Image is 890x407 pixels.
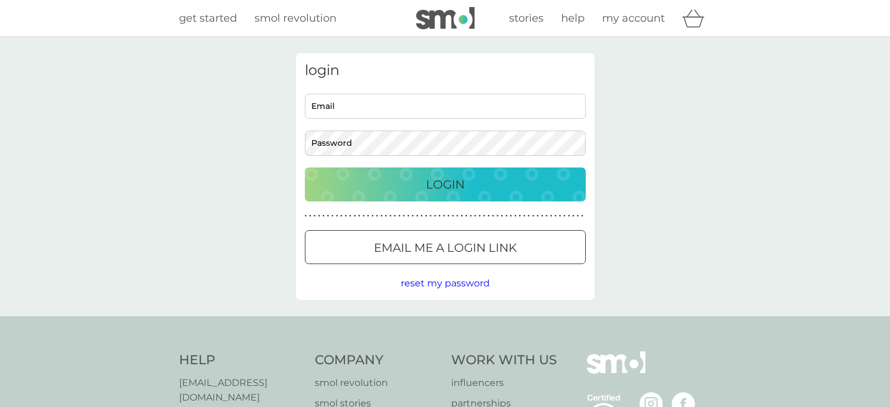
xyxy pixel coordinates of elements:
p: ● [407,213,410,219]
p: ● [456,213,459,219]
h4: Work With Us [451,351,557,370]
p: Email me a login link [374,238,517,257]
button: Login [305,167,586,201]
a: [EMAIL_ADDRESS][DOMAIN_NAME] [179,375,304,405]
a: get started [179,10,237,27]
p: ● [545,213,548,219]
a: influencers [451,375,557,391]
p: ● [327,213,329,219]
div: basket [682,6,712,30]
button: reset my password [401,276,490,291]
p: ● [367,213,369,219]
a: smol revolution [255,10,336,27]
p: ● [492,213,494,219]
p: ● [412,213,414,219]
p: ● [506,213,508,219]
p: ● [528,213,530,219]
p: ● [358,213,360,219]
span: smol revolution [255,12,336,25]
p: ● [501,213,503,219]
p: ● [314,213,316,219]
button: Email me a login link [305,230,586,264]
p: ● [465,213,468,219]
span: get started [179,12,237,25]
span: help [561,12,585,25]
p: ● [434,213,437,219]
p: ● [514,213,517,219]
p: ● [581,213,583,219]
p: ● [572,213,575,219]
p: ● [550,213,552,219]
p: ● [510,213,512,219]
p: ● [438,213,441,219]
p: ● [448,213,450,219]
a: smol revolution [315,375,439,391]
p: Login [426,175,465,194]
p: ● [452,213,454,219]
p: ● [380,213,383,219]
p: ● [519,213,521,219]
p: ● [496,213,499,219]
img: smol [416,7,475,29]
h3: login [305,62,586,79]
p: ● [532,213,534,219]
p: ● [305,213,307,219]
p: ● [487,213,490,219]
p: ● [318,213,320,219]
p: ● [541,213,544,219]
span: stories [509,12,544,25]
p: ● [336,213,338,219]
p: ● [309,213,311,219]
p: ● [394,213,396,219]
a: my account [602,10,665,27]
p: ● [470,213,472,219]
p: ● [479,213,481,219]
p: ● [353,213,356,219]
p: ● [421,213,423,219]
a: stories [509,10,544,27]
p: ● [389,213,391,219]
p: ● [429,213,432,219]
p: ● [425,213,427,219]
img: smol [587,351,645,391]
p: ● [331,213,334,219]
p: ● [349,213,352,219]
p: ● [345,213,347,219]
h4: Company [315,351,439,370]
p: ● [461,213,463,219]
p: ● [322,213,325,219]
p: ● [363,213,365,219]
p: ● [483,213,486,219]
p: ● [398,213,401,219]
p: ● [385,213,387,219]
span: reset my password [401,278,490,289]
p: ● [555,213,557,219]
p: ● [372,213,374,219]
span: my account [602,12,665,25]
p: ● [443,213,445,219]
p: ● [523,213,525,219]
h4: Help [179,351,304,370]
p: ● [568,213,570,219]
p: ● [559,213,561,219]
p: ● [416,213,418,219]
a: help [561,10,585,27]
p: ● [403,213,405,219]
p: ● [577,213,579,219]
p: ● [563,213,566,219]
p: ● [474,213,476,219]
p: ● [341,213,343,219]
p: ● [537,213,539,219]
p: ● [376,213,379,219]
